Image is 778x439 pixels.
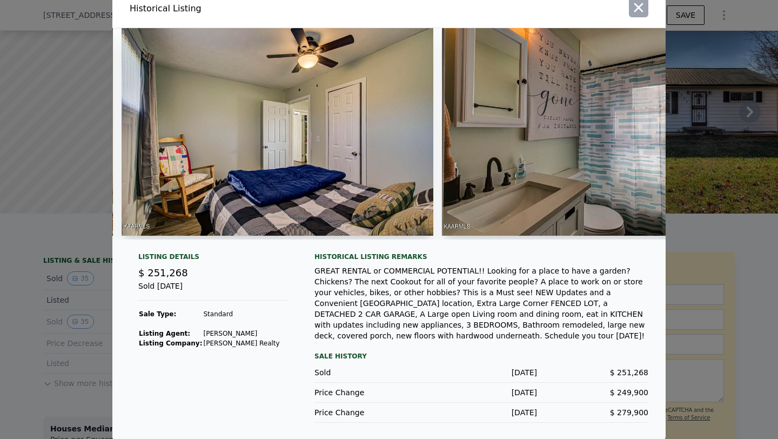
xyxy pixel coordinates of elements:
[314,252,648,261] div: Historical Listing remarks
[610,388,648,397] span: $ 249,900
[138,252,289,265] div: Listing Details
[314,265,648,341] div: GREAT RENTAL or COMMERCIAL POTENTIAL!! Looking for a place to have a garden? Chickens? The next C...
[130,2,385,15] div: Historical Listing
[122,28,433,236] img: Property Img
[314,387,426,398] div: Price Change
[426,367,537,378] div: [DATE]
[442,28,754,236] img: Property Img
[314,350,648,363] div: Sale History
[314,367,426,378] div: Sold
[426,387,537,398] div: [DATE]
[610,368,648,377] span: $ 251,268
[138,267,188,278] span: $ 251,268
[610,408,648,417] span: $ 279,900
[139,340,202,347] strong: Listing Company:
[138,281,289,301] div: Sold [DATE]
[426,407,537,418] div: [DATE]
[203,338,280,348] td: [PERSON_NAME] Realty
[203,309,280,319] td: Standard
[139,310,176,318] strong: Sale Type:
[139,330,190,337] strong: Listing Agent:
[314,407,426,418] div: Price Change
[203,329,280,338] td: [PERSON_NAME]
